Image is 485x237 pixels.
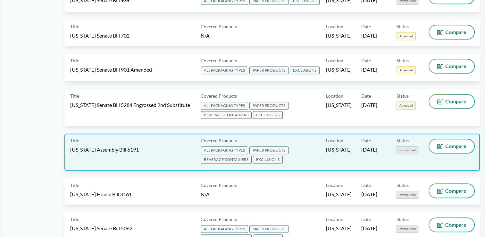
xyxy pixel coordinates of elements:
span: Title [70,23,79,30]
span: Status [397,137,409,144]
button: Compare [429,59,474,73]
span: Status [397,57,409,64]
span: [DATE] [361,66,377,73]
span: Location [326,92,343,99]
span: Introduced [397,146,418,154]
span: ALL PACKAGING TYPES [201,225,248,233]
span: Amended [397,101,416,110]
span: Date [361,57,371,64]
span: Status [397,23,409,30]
span: PAPER PRODUCTS [249,225,288,233]
span: Compare [445,30,466,35]
span: Location [326,216,343,223]
span: PAPER PRODUCTS [249,66,288,74]
span: [US_STATE] Senate Bill 5284 Engrossed 2nd Substitute [70,101,190,109]
span: [US_STATE] [326,101,352,109]
span: [US_STATE] [326,191,352,198]
span: [US_STATE] Assembly Bill 6191 [70,146,139,153]
span: [US_STATE] Senate Bill 5062 [70,225,132,232]
span: Location [326,23,343,30]
span: Date [361,137,371,144]
span: Title [70,137,79,144]
span: EXCLUSIONS [253,111,283,119]
span: BEVERAGE CONTAINERS [201,156,252,163]
span: Covered Products [201,216,237,223]
span: [US_STATE] [326,66,352,73]
span: Introduced [397,225,418,233]
span: N/A [201,32,210,39]
span: Amended [397,32,416,40]
span: Title [70,92,79,99]
span: EXCLUSIONS [253,156,283,163]
span: Status [397,182,409,189]
span: [DATE] [361,146,377,153]
button: Compare [429,25,474,39]
span: [DATE] [361,191,377,198]
span: [US_STATE] [326,32,352,39]
span: Status [397,92,409,99]
span: Status [397,216,409,223]
span: Date [361,216,371,223]
span: Compare [445,222,466,227]
span: [US_STATE] Senate Bill 702 [70,32,130,39]
span: [US_STATE] House Bill 3161 [70,191,132,198]
span: [US_STATE] [326,146,352,153]
span: BEVERAGE CONTAINERS [201,111,252,119]
span: Compare [445,144,466,149]
span: Location [326,182,343,189]
span: [DATE] [361,101,377,109]
span: [US_STATE] Senate Bill 901 Amended [70,66,152,73]
span: N/A [201,191,210,197]
span: Date [361,182,371,189]
span: Covered Products [201,137,237,144]
span: Date [361,23,371,30]
span: Covered Products [201,57,237,64]
span: Location [326,57,343,64]
span: Introduced [397,191,418,199]
span: Covered Products [201,182,237,189]
span: ALL PACKAGING TYPES [201,102,248,110]
button: Compare [429,139,474,153]
span: Compare [445,188,466,193]
span: Amended [397,66,416,74]
span: Date [361,92,371,99]
span: ALL PACKAGING TYPES [201,146,248,154]
span: Compare [445,64,466,69]
span: Covered Products [201,23,237,30]
button: Compare [429,218,474,232]
span: Covered Products [201,92,237,99]
span: [DATE] [361,225,377,232]
span: Compare [445,99,466,104]
button: Compare [429,184,474,198]
span: ALL PACKAGING TYPES [201,66,248,74]
span: [US_STATE] [326,225,352,232]
span: [DATE] [361,32,377,39]
span: Title [70,57,79,64]
span: Location [326,137,343,144]
span: Title [70,216,79,223]
span: EXCLUSIONS [290,66,320,74]
span: PAPER PRODUCTS [249,146,288,154]
span: Title [70,182,79,189]
button: Compare [429,95,474,108]
span: PAPER PRODUCTS [249,102,288,110]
